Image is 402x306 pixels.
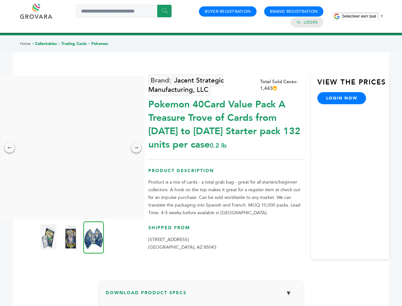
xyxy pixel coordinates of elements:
[91,41,108,46] a: Pokemon
[148,225,305,236] h3: Shipped From
[317,92,366,104] a: login now
[58,41,60,46] span: >
[304,19,318,25] a: Login
[76,5,172,18] input: Search a product or brand...
[270,9,318,14] a: Brand Registration
[260,78,305,92] div: Total Sold Cases: 1,443
[342,14,384,18] a: Selecteer een taal​
[63,224,79,250] img: Pokemon 40-Card Value Pack – A Treasure Trove of Cards from 1996 to 2024 - Starter pack! 132 unit...
[380,14,384,18] span: ▼
[148,95,305,151] div: Pokemon 40Card Value Pack A Treasure Trove of Cards from [DATE] to [DATE] Starter pack 132 units ...
[148,178,305,217] p: Product is a mix of cards - a total grab bag - great for all starters/beginner collectors. A hook...
[88,41,90,46] span: >
[317,77,389,92] h3: View the Prices
[32,41,34,46] span: >
[4,142,15,153] div: ←
[20,41,31,46] a: Home
[131,142,141,153] div: →
[83,221,104,253] img: Pokemon 40-Card Value Pack – A Treasure Trove of Cards from 1996 to 2024 - Starter pack! 132 unit...
[148,168,305,179] h3: Product Description
[148,236,305,251] p: [STREET_ADDRESS] [GEOGRAPHIC_DATA], AZ 85043
[106,286,297,305] h3: Download Product Specs
[210,141,227,150] span: 0.2 lb
[40,224,56,250] img: Pokemon 40-Card Value Pack – A Treasure Trove of Cards from 1996 to 2024 - Starter pack! 132 unit...
[205,9,251,14] a: Buyer Registration
[148,75,224,96] a: Jacent Strategic Manufacturing, LLC
[35,41,57,46] a: Collectables
[342,14,376,18] span: Selecteer een taal
[281,286,297,300] button: ▼
[61,41,87,46] a: Trading Cards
